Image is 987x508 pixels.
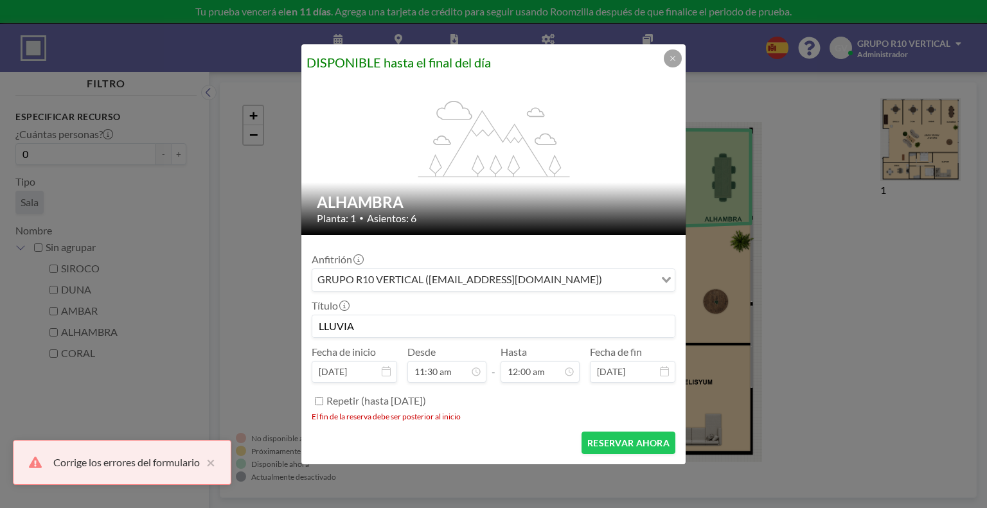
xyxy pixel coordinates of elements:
[53,455,200,470] div: Corrige los errores del formulario
[418,100,570,177] g: flex-grow: 1.2;
[606,272,654,288] input: Search for option
[312,315,675,337] input: Reserva de GRUPO R10
[326,394,426,407] label: Repetir (hasta [DATE])
[312,269,675,291] div: Search for option
[407,346,436,358] label: Desde
[367,212,416,225] span: Asientos: 6
[312,299,348,312] label: Título
[317,193,671,212] h2: ALHAMBRA
[492,350,495,378] span: -
[582,432,675,454] button: RESERVAR AHORA
[317,212,356,225] span: Planta: 1
[359,213,364,223] span: •
[315,272,605,288] span: GRUPO R10 VERTICAL ([EMAIL_ADDRESS][DOMAIN_NAME])
[312,253,362,266] label: Anfitrión
[200,455,215,470] button: close
[590,346,642,358] label: Fecha de fin
[312,412,675,421] li: El fin de la reserva debe ser posterior al inicio
[501,346,527,358] label: Hasta
[312,346,376,358] label: Fecha de inicio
